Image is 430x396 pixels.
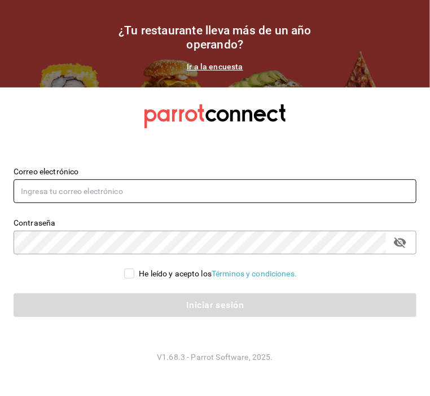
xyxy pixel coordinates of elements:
[14,351,416,363] p: V1.68.3 - Parrot Software, 2025.
[187,62,243,71] a: Ir a la encuesta
[14,219,416,227] label: Contraseña
[390,233,410,252] button: passwordField
[102,24,328,52] h1: ¿Tu restaurante lleva más de un año operando?
[14,179,416,203] input: Ingresa tu correo electrónico
[14,168,416,175] label: Correo electrónico
[139,268,297,280] div: He leído y acepto los
[212,269,297,278] a: Términos y condiciones.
